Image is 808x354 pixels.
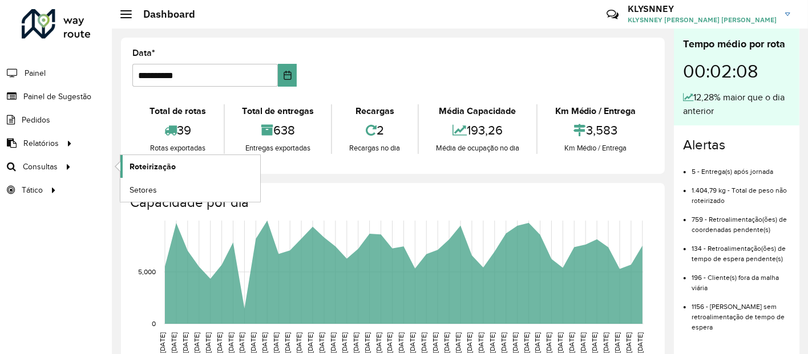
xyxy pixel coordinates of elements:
[22,114,50,126] span: Pedidos
[600,2,625,27] a: Contato Rápido
[295,332,302,353] text: [DATE]
[261,332,268,353] text: [DATE]
[692,235,790,264] li: 134 - Retroalimentação(ões) de tempo de espera pendente(s)
[284,332,291,353] text: [DATE]
[238,332,245,353] text: [DATE]
[181,332,189,353] text: [DATE]
[216,332,223,353] text: [DATE]
[591,332,598,353] text: [DATE]
[422,143,534,154] div: Média de ocupação no dia
[138,268,156,275] text: 5,000
[135,118,221,143] div: 39
[22,184,43,196] span: Tático
[523,332,530,353] text: [DATE]
[135,104,221,118] div: Total de rotas
[278,64,297,87] button: Choose Date
[306,332,314,353] text: [DATE]
[152,320,156,327] text: 0
[352,332,359,353] text: [DATE]
[683,91,790,118] div: 12,28% maior que o dia anterior
[228,118,329,143] div: 638
[683,52,790,91] div: 00:02:08
[318,332,325,353] text: [DATE]
[683,137,790,153] h4: Alertas
[692,264,790,293] li: 196 - Cliente(s) fora da malha viária
[477,332,484,353] text: [DATE]
[568,332,575,353] text: [DATE]
[692,293,790,332] li: 1156 - [PERSON_NAME] sem retroalimentação de tempo de espera
[557,332,564,353] text: [DATE]
[335,104,415,118] div: Recargas
[135,143,221,154] div: Rotas exportadas
[431,332,439,353] text: [DATE]
[692,177,790,206] li: 1.404,79 kg - Total de peso não roteirizado
[132,46,155,60] label: Data
[466,332,473,353] text: [DATE]
[249,332,257,353] text: [DATE]
[628,3,777,14] h3: KLYSNNEY
[628,15,777,25] span: KLYSNNEY [PERSON_NAME] [PERSON_NAME]
[422,104,534,118] div: Média Capacidade
[579,332,587,353] text: [DATE]
[540,104,651,118] div: Km Médio / Entrega
[546,332,553,353] text: [DATE]
[130,194,653,211] h4: Capacidade por dia
[625,332,632,353] text: [DATE]
[500,332,507,353] text: [DATE]
[159,332,166,353] text: [DATE]
[540,118,651,143] div: 3,583
[132,8,195,21] h2: Dashboard
[228,104,329,118] div: Total de entregas
[422,118,534,143] div: 193,26
[409,332,416,353] text: [DATE]
[511,332,519,353] text: [DATE]
[25,67,46,79] span: Painel
[488,332,496,353] text: [DATE]
[613,332,621,353] text: [DATE]
[23,161,58,173] span: Consultas
[683,36,790,52] div: Tempo médio por rota
[23,91,91,103] span: Painel de Sugestão
[692,158,790,177] li: 5 - Entrega(s) após jornada
[534,332,542,353] text: [DATE]
[692,206,790,235] li: 759 - Retroalimentação(ões) de coordenadas pendente(s)
[23,137,59,149] span: Relatórios
[386,332,394,353] text: [DATE]
[130,184,157,196] span: Setores
[420,332,427,353] text: [DATE]
[454,332,462,353] text: [DATE]
[540,143,651,154] div: Km Médio / Entrega
[398,332,405,353] text: [DATE]
[329,332,337,353] text: [DATE]
[204,332,212,353] text: [DATE]
[227,332,235,353] text: [DATE]
[120,155,260,178] a: Roteirização
[636,332,644,353] text: [DATE]
[120,178,260,201] a: Setores
[443,332,450,353] text: [DATE]
[335,118,415,143] div: 2
[363,332,371,353] text: [DATE]
[341,332,348,353] text: [DATE]
[272,332,280,353] text: [DATE]
[170,332,177,353] text: [DATE]
[130,161,176,173] span: Roteirização
[375,332,382,353] text: [DATE]
[228,143,329,154] div: Entregas exportadas
[602,332,609,353] text: [DATE]
[193,332,200,353] text: [DATE]
[335,143,415,154] div: Recargas no dia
